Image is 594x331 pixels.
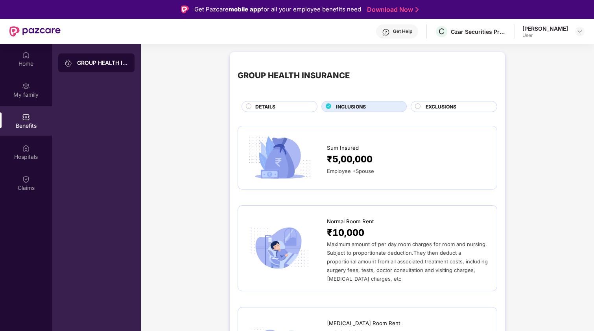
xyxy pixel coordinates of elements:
img: svg+xml;base64,PHN2ZyBpZD0iSG9tZSIgeG1sbnM9Imh0dHA6Ly93d3cudzMub3JnLzIwMDAvc3ZnIiB3aWR0aD0iMjAiIG... [22,51,30,59]
div: [PERSON_NAME] [522,25,568,32]
img: icon [246,225,314,272]
div: Get Help [393,28,412,35]
span: DETAILS [255,103,275,110]
div: Czar Securities Private Limited [451,28,506,35]
span: ₹5,00,000 [327,152,373,167]
img: svg+xml;base64,PHN2ZyB3aWR0aD0iMjAiIGhlaWdodD0iMjAiIHZpZXdCb3g9IjAgMCAyMCAyMCIgZmlsbD0ibm9uZSIgeG... [22,82,30,90]
img: icon [246,134,314,181]
img: svg+xml;base64,PHN2ZyBpZD0iRHJvcGRvd24tMzJ4MzIiIHhtbG5zPSJodHRwOi8vd3d3LnczLm9yZy8yMDAwL3N2ZyIgd2... [577,28,583,35]
strong: mobile app [229,6,261,13]
img: New Pazcare Logo [9,26,61,37]
span: C [439,27,445,36]
img: svg+xml;base64,PHN2ZyBpZD0iSGVscC0zMngzMiIgeG1sbnM9Imh0dHA6Ly93d3cudzMub3JnLzIwMDAvc3ZnIiB3aWR0aD... [382,28,390,36]
span: EXCLUSIONS [426,103,456,110]
img: svg+xml;base64,PHN2ZyBpZD0iQ2xhaW0iIHhtbG5zPSJodHRwOi8vd3d3LnczLm9yZy8yMDAwL3N2ZyIgd2lkdGg9IjIwIi... [22,175,30,183]
img: svg+xml;base64,PHN2ZyB3aWR0aD0iMjAiIGhlaWdodD0iMjAiIHZpZXdCb3g9IjAgMCAyMCAyMCIgZmlsbD0ibm9uZSIgeG... [65,59,72,67]
div: Get Pazcare for all your employee benefits need [194,5,361,14]
a: Download Now [367,6,416,14]
img: svg+xml;base64,PHN2ZyBpZD0iQmVuZWZpdHMiIHhtbG5zPSJodHRwOi8vd3d3LnczLm9yZy8yMDAwL3N2ZyIgd2lkdGg9Ij... [22,113,30,121]
span: INCLUSIONS [336,103,366,110]
span: Sum Insured [327,144,359,152]
span: Normal Room Rent [327,217,374,226]
div: GROUP HEALTH INSURANCE [77,59,128,67]
div: User [522,32,568,39]
div: GROUP HEALTH INSURANCE [238,69,350,82]
span: Employee +Spouse [327,168,374,174]
span: Maximum amount of per day room charges for room and nursing. Subject to proportionate deduction.T... [327,241,488,282]
img: Stroke [415,6,419,14]
span: ₹10,000 [327,226,364,240]
img: Logo [181,6,189,13]
span: [MEDICAL_DATA] Room Rent [327,319,400,327]
img: svg+xml;base64,PHN2ZyBpZD0iSG9zcGl0YWxzIiB4bWxucz0iaHR0cDovL3d3dy53My5vcmcvMjAwMC9zdmciIHdpZHRoPS... [22,144,30,152]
